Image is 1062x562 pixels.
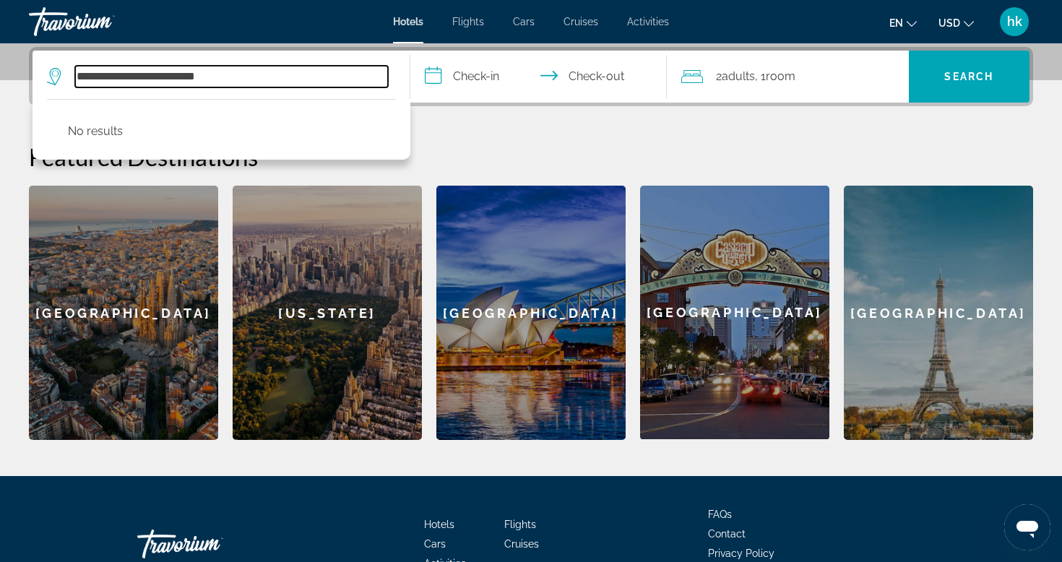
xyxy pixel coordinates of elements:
div: [GEOGRAPHIC_DATA] [29,186,218,440]
a: Cars [513,16,535,27]
a: Cruises [504,538,539,550]
a: Hotels [393,16,423,27]
div: [GEOGRAPHIC_DATA] [844,186,1033,440]
span: Room [766,69,795,83]
button: Travelers: 2 adults, 0 children [667,51,909,103]
span: en [889,17,903,29]
a: Privacy Policy [708,548,774,559]
span: Search [944,71,993,82]
button: Select check in and out date [410,51,667,103]
a: Activities [627,16,669,27]
div: Destination search results [33,99,410,160]
a: Travorium [29,3,173,40]
p: No results [68,121,123,142]
span: 2 [716,66,755,87]
a: Flights [452,16,484,27]
button: User Menu [996,7,1033,37]
a: Sydney[GEOGRAPHIC_DATA] [436,186,626,440]
a: Hotels [424,519,454,530]
a: Cruises [564,16,598,27]
div: [GEOGRAPHIC_DATA] [640,186,829,439]
div: [US_STATE] [233,186,422,440]
span: Adults [722,69,755,83]
button: Change currency [938,12,974,33]
a: Paris[GEOGRAPHIC_DATA] [844,186,1033,440]
button: Change language [889,12,917,33]
a: Contact [708,528,746,540]
span: USD [938,17,960,29]
a: Cars [424,538,446,550]
div: Search widget [33,51,1029,103]
a: Flights [504,519,536,530]
div: [GEOGRAPHIC_DATA] [436,186,626,440]
a: Barcelona[GEOGRAPHIC_DATA] [29,186,218,440]
button: Search [909,51,1030,103]
h2: Featured Destinations [29,142,1033,171]
a: New York[US_STATE] [233,186,422,440]
a: FAQs [708,509,732,520]
span: , 1 [755,66,795,87]
input: Search hotel destination [75,66,388,87]
span: hk [1007,14,1022,29]
iframe: Button to launch messaging window [1004,504,1050,550]
a: San Diego[GEOGRAPHIC_DATA] [640,186,829,440]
